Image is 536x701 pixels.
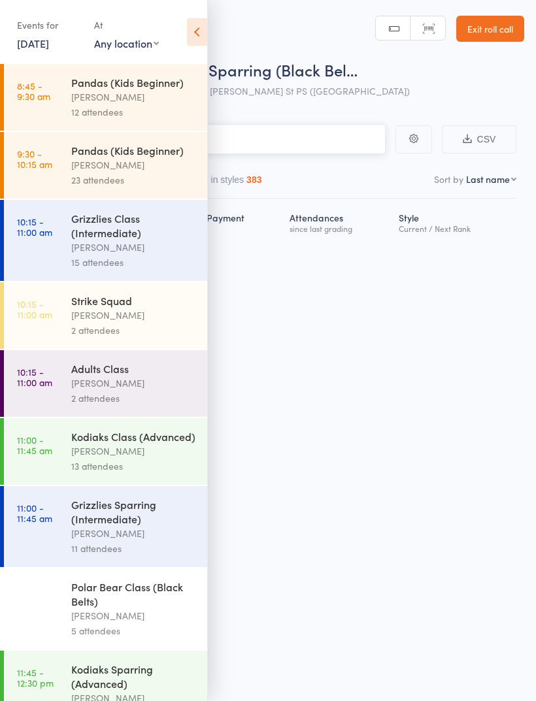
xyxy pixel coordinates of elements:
div: Grizzlies Class (Intermediate) [71,211,196,240]
time: 11:45 - 12:30 pm [17,585,54,606]
a: 11:00 -11:45 amKodiaks Class (Advanced)[PERSON_NAME]13 attendees [4,418,207,485]
button: Others in styles383 [181,168,262,198]
div: At [94,14,159,36]
a: 10:15 -11:00 amGrizzlies Class (Intermediate)[PERSON_NAME]15 attendees [4,200,207,281]
div: 2 attendees [71,323,196,338]
div: Style [394,204,516,239]
div: [PERSON_NAME] [71,608,196,623]
div: Adults Class [71,361,196,376]
div: 13 attendees [71,459,196,474]
div: [PERSON_NAME] [71,444,196,459]
time: 11:00 - 11:45 am [17,434,52,455]
a: 11:45 -12:30 pmPolar Bear Class (Black Belts)[PERSON_NAME]5 attendees [4,568,207,649]
div: 2 attendees [71,391,196,406]
div: Polar Bear Class (Black Belts) [71,579,196,608]
div: 12 attendees [71,105,196,120]
div: Next Payment [180,204,284,239]
a: 8:45 -9:30 amPandas (Kids Beginner)[PERSON_NAME]12 attendees [4,64,207,131]
div: [PERSON_NAME] [71,240,196,255]
div: Any location [94,36,159,50]
div: Pandas (Kids Beginner) [71,143,196,157]
div: 23 attendees [71,172,196,187]
span: [PERSON_NAME] St PS ([GEOGRAPHIC_DATA]) [210,84,410,97]
a: Exit roll call [456,16,524,42]
div: Events for [17,14,81,36]
time: 10:15 - 11:00 am [17,299,52,319]
div: 11 attendees [71,541,196,556]
time: 8:45 - 9:30 am [17,80,50,101]
a: 9:30 -10:15 amPandas (Kids Beginner)[PERSON_NAME]23 attendees [4,132,207,199]
button: CSV [442,125,516,154]
div: [PERSON_NAME] [71,90,196,105]
div: Kodiaks Sparring (Advanced) [71,662,196,691]
div: since last grading [290,224,388,233]
time: 10:15 - 11:00 am [17,367,52,387]
div: Atten­dances [284,204,394,239]
time: 10:15 - 11:00 am [17,216,52,237]
div: Grizzlies Sparring (Intermediate) [71,497,196,526]
div: [PERSON_NAME] [71,376,196,391]
div: Strike Squad [71,293,196,308]
a: 11:00 -11:45 amGrizzlies Sparring (Intermediate)[PERSON_NAME]11 attendees [4,486,207,567]
div: Pandas (Kids Beginner) [71,75,196,90]
div: 5 attendees [71,623,196,638]
div: 383 [246,174,261,185]
a: [DATE] [17,36,49,50]
div: [PERSON_NAME] [71,308,196,323]
label: Sort by [434,172,463,186]
a: 10:15 -11:00 amAdults Class[PERSON_NAME]2 attendees [4,350,207,417]
div: [PERSON_NAME] [71,526,196,541]
div: [PERSON_NAME] [71,157,196,172]
div: 15 attendees [71,255,196,270]
time: 11:00 - 11:45 am [17,502,52,523]
div: Last name [466,172,510,186]
span: Polar Bear Sparring (Black Bel… [129,59,358,80]
time: 9:30 - 10:15 am [17,148,52,169]
a: 10:15 -11:00 amStrike Squad[PERSON_NAME]2 attendees [4,282,207,349]
time: 11:45 - 12:30 pm [17,667,54,688]
div: Kodiaks Class (Advanced) [71,429,196,444]
div: Current / Next Rank [399,224,511,233]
